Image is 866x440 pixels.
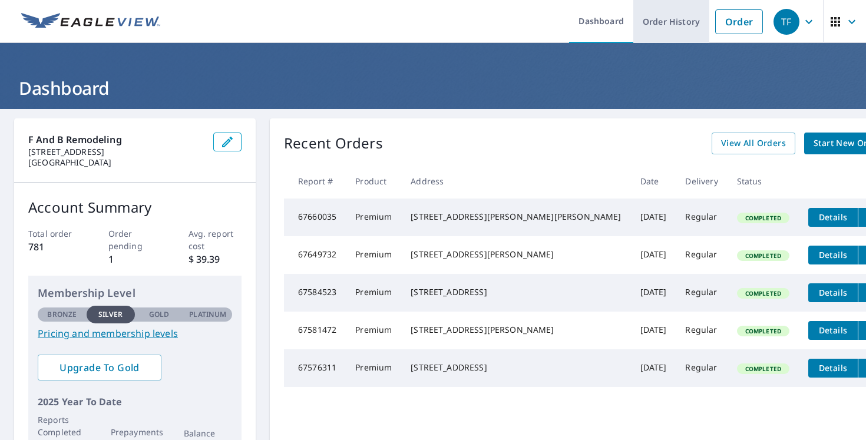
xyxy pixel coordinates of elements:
[38,326,232,340] a: Pricing and membership levels
[728,164,799,199] th: Status
[808,283,858,302] button: detailsBtn-67584523
[14,76,852,100] h1: Dashboard
[721,136,786,151] span: View All Orders
[738,327,788,335] span: Completed
[808,246,858,264] button: detailsBtn-67649732
[284,349,346,387] td: 67576311
[815,211,851,223] span: Details
[28,197,242,218] p: Account Summary
[774,9,799,35] div: TF
[411,286,621,298] div: [STREET_ADDRESS]
[108,252,162,266] p: 1
[631,236,676,274] td: [DATE]
[47,309,77,320] p: Bronze
[28,227,82,240] p: Total order
[346,274,401,312] td: Premium
[808,321,858,340] button: detailsBtn-67581472
[631,164,676,199] th: Date
[346,199,401,236] td: Premium
[38,395,232,409] p: 2025 Year To Date
[38,285,232,301] p: Membership Level
[284,164,346,199] th: Report #
[284,236,346,274] td: 67649732
[411,362,621,373] div: [STREET_ADDRESS]
[738,365,788,373] span: Completed
[111,426,160,438] p: Prepayments
[401,164,630,199] th: Address
[284,312,346,349] td: 67581472
[284,274,346,312] td: 67584523
[346,164,401,199] th: Product
[38,413,87,438] p: Reports Completed
[631,274,676,312] td: [DATE]
[47,361,152,374] span: Upgrade To Gold
[184,427,233,439] p: Balance
[346,349,401,387] td: Premium
[28,157,204,168] p: [GEOGRAPHIC_DATA]
[411,211,621,223] div: [STREET_ADDRESS][PERSON_NAME][PERSON_NAME]
[28,240,82,254] p: 781
[738,252,788,260] span: Completed
[815,325,851,336] span: Details
[189,309,226,320] p: Platinum
[715,9,763,34] a: Order
[346,236,401,274] td: Premium
[712,133,795,154] a: View All Orders
[28,147,204,157] p: [STREET_ADDRESS]
[284,133,383,154] p: Recent Orders
[284,199,346,236] td: 67660035
[28,133,204,147] p: F and B Remodeling
[815,249,851,260] span: Details
[676,199,727,236] td: Regular
[631,199,676,236] td: [DATE]
[149,309,169,320] p: Gold
[38,355,161,381] a: Upgrade To Gold
[411,324,621,336] div: [STREET_ADDRESS][PERSON_NAME]
[676,349,727,387] td: Regular
[631,312,676,349] td: [DATE]
[411,249,621,260] div: [STREET_ADDRESS][PERSON_NAME]
[738,289,788,297] span: Completed
[98,309,123,320] p: Silver
[808,359,858,378] button: detailsBtn-67576311
[108,227,162,252] p: Order pending
[676,236,727,274] td: Regular
[815,287,851,298] span: Details
[676,164,727,199] th: Delivery
[189,252,242,266] p: $ 39.39
[738,214,788,222] span: Completed
[676,312,727,349] td: Regular
[631,349,676,387] td: [DATE]
[815,362,851,373] span: Details
[189,227,242,252] p: Avg. report cost
[21,13,160,31] img: EV Logo
[346,312,401,349] td: Premium
[676,274,727,312] td: Regular
[808,208,858,227] button: detailsBtn-67660035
